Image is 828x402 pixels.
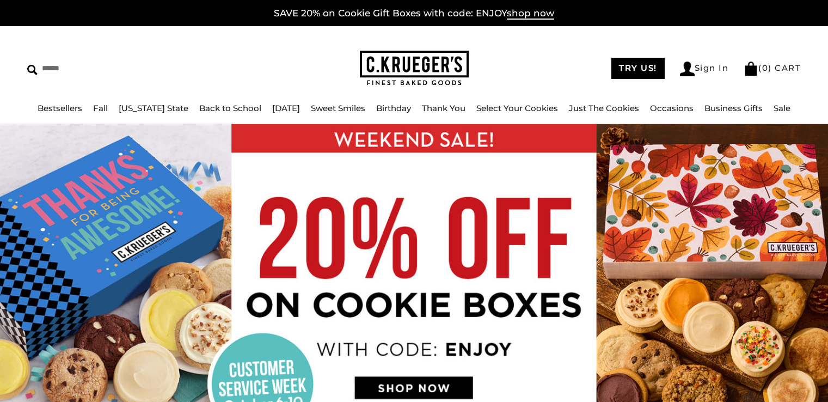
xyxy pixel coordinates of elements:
[422,103,465,113] a: Thank You
[507,8,554,20] span: shop now
[744,62,758,76] img: Bag
[680,62,695,76] img: Account
[569,103,639,113] a: Just The Cookies
[650,103,694,113] a: Occasions
[704,103,763,113] a: Business Gifts
[762,63,769,73] span: 0
[680,62,729,76] a: Sign In
[360,51,469,86] img: C.KRUEGER'S
[376,103,411,113] a: Birthday
[272,103,300,113] a: [DATE]
[774,103,790,113] a: Sale
[611,58,665,79] a: TRY US!
[744,63,801,73] a: (0) CART
[27,60,211,77] input: Search
[476,103,558,113] a: Select Your Cookies
[38,103,82,113] a: Bestsellers
[27,65,38,75] img: Search
[119,103,188,113] a: [US_STATE] State
[311,103,365,113] a: Sweet Smiles
[274,8,554,20] a: SAVE 20% on Cookie Gift Boxes with code: ENJOYshop now
[93,103,108,113] a: Fall
[199,103,261,113] a: Back to School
